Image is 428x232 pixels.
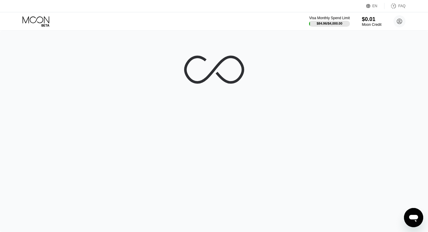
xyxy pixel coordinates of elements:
[317,22,342,25] div: $84.96 / $4,000.00
[309,16,350,27] div: Visa Monthly Spend Limit$84.96/$4,000.00
[309,16,350,20] div: Visa Monthly Spend Limit
[372,4,378,8] div: EN
[366,3,384,9] div: EN
[362,16,381,23] div: $0.01
[362,16,381,27] div: $0.01Moon Credit
[404,208,423,227] iframe: Button to launch messaging window
[384,3,405,9] div: FAQ
[362,23,381,27] div: Moon Credit
[398,4,405,8] div: FAQ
